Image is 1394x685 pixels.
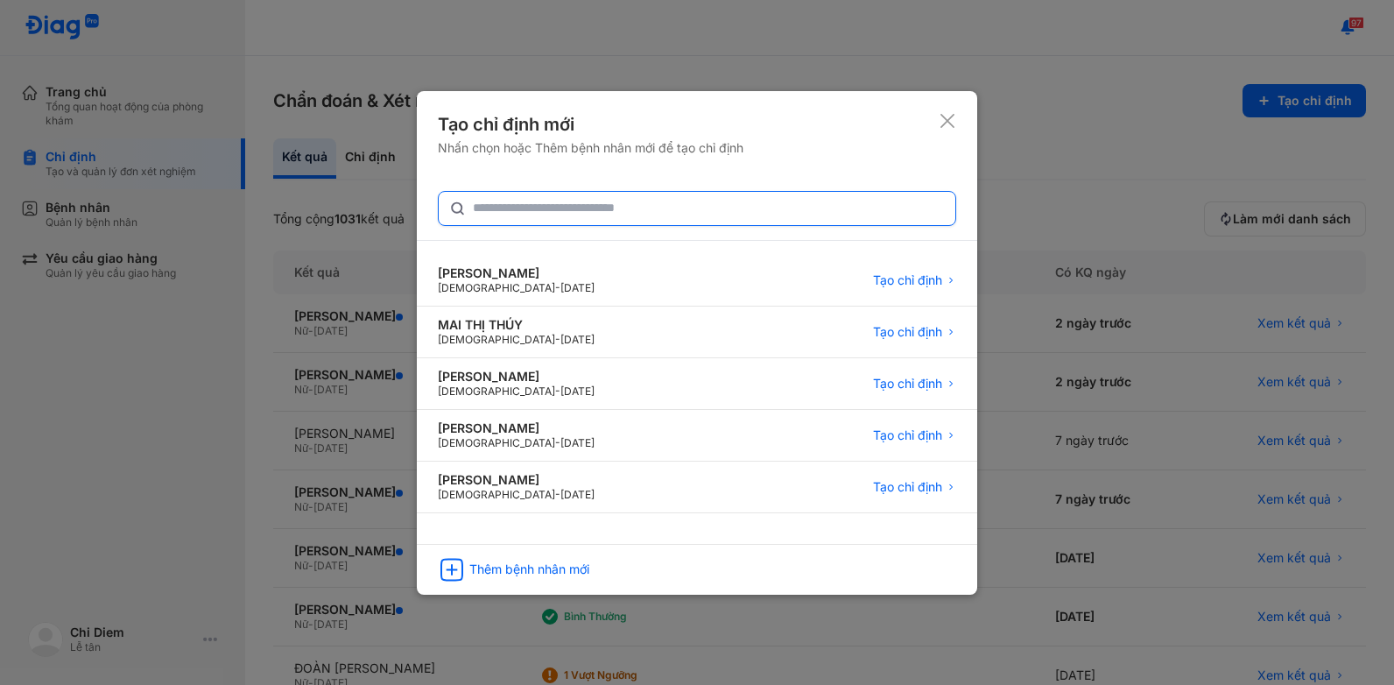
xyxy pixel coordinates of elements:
[438,112,743,137] div: Tạo chỉ định mới
[873,479,942,495] span: Tạo chỉ định
[555,385,560,398] span: -
[560,333,595,346] span: [DATE]
[438,281,555,294] span: [DEMOGRAPHIC_DATA]
[438,488,555,501] span: [DEMOGRAPHIC_DATA]
[438,385,555,398] span: [DEMOGRAPHIC_DATA]
[560,281,595,294] span: [DATE]
[555,281,560,294] span: -
[438,436,555,449] span: [DEMOGRAPHIC_DATA]
[438,333,555,346] span: [DEMOGRAPHIC_DATA]
[560,385,595,398] span: [DATE]
[873,427,942,443] span: Tạo chỉ định
[873,376,942,392] span: Tạo chỉ định
[469,561,589,577] div: Thêm bệnh nhân mới
[873,324,942,340] span: Tạo chỉ định
[438,420,595,436] div: [PERSON_NAME]
[873,272,942,288] span: Tạo chỉ định
[555,333,560,346] span: -
[560,488,595,501] span: [DATE]
[438,317,595,333] div: MAI THỊ THÚY
[560,436,595,449] span: [DATE]
[438,265,595,281] div: [PERSON_NAME]
[555,436,560,449] span: -
[438,369,595,385] div: [PERSON_NAME]
[438,140,743,156] div: Nhấn chọn hoặc Thêm bệnh nhân mới để tạo chỉ định
[555,488,560,501] span: -
[438,472,595,488] div: [PERSON_NAME]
